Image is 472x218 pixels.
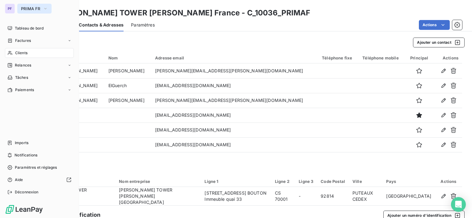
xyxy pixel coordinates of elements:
[15,177,23,183] span: Aide
[105,78,151,93] td: ElGuerch
[321,179,345,184] div: Code Postal
[15,50,27,56] span: Clients
[151,78,318,93] td: [EMAIL_ADDRESS][DOMAIN_NAME]
[409,55,429,60] div: Principal
[105,63,151,78] td: [PERSON_NAME]
[131,22,155,28] span: Paramètres
[15,165,57,170] span: Paramètres et réglages
[413,38,465,47] button: Ajouter un contact
[349,187,382,206] td: PUTEAUX CEDEX
[15,87,34,93] span: Paiements
[108,55,148,60] div: Nom
[382,187,435,206] td: [GEOGRAPHIC_DATA]
[79,22,124,28] span: Contacts & Adresses
[352,179,379,184] div: Ville
[5,175,74,185] a: Aide
[115,187,201,206] td: [PERSON_NAME] TOWER [PERSON_NAME] [GEOGRAPHIC_DATA]
[15,140,28,146] span: Imports
[151,137,318,152] td: [EMAIL_ADDRESS][DOMAIN_NAME]
[15,152,37,158] span: Notifications
[419,20,450,30] button: Actions
[439,179,458,184] div: Actions
[275,179,292,184] div: Ligne 2
[322,55,355,60] div: Téléphone fixe
[436,55,458,60] div: Actions
[271,187,295,206] td: CS 70001
[15,189,39,195] span: Déconnexion
[119,179,197,184] div: Nom entreprise
[15,26,44,31] span: Tableau de bord
[386,179,431,184] div: Pays
[5,204,43,214] img: Logo LeanPay
[204,179,267,184] div: Ligne 1
[58,78,104,93] td: [PERSON_NAME]
[317,187,349,206] td: 92814
[5,4,15,14] div: PF
[151,63,318,78] td: [PERSON_NAME][EMAIL_ADDRESS][PERSON_NAME][DOMAIN_NAME]
[201,187,271,206] td: [STREET_ADDRESS] BOUTON Immeuble quai 33
[15,63,31,68] span: Relances
[362,55,402,60] div: Téléphone mobile
[54,7,310,18] h3: [PERSON_NAME] TOWER [PERSON_NAME] France - C_10036_PRIMAF
[151,123,318,137] td: [EMAIL_ADDRESS][DOMAIN_NAME]
[105,93,151,108] td: [PERSON_NAME]
[61,55,101,60] div: Prénom
[299,179,313,184] div: Ligne 3
[58,63,104,78] td: [PERSON_NAME]
[155,55,314,60] div: Adresse email
[15,38,31,43] span: Factures
[295,187,317,206] td: -
[451,197,466,212] div: Open Intercom Messenger
[21,6,40,11] span: PRIMA FR
[151,108,318,123] td: [EMAIL_ADDRESS][DOMAIN_NAME]
[151,93,318,108] td: [PERSON_NAME][EMAIL_ADDRESS][PERSON_NAME][DOMAIN_NAME]
[58,93,104,108] td: [PERSON_NAME]
[15,75,28,80] span: Tâches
